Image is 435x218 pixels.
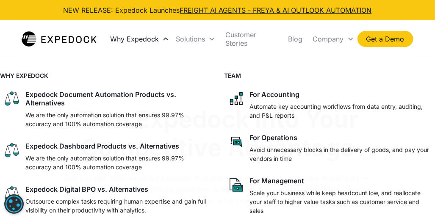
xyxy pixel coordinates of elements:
p: Outsource complex tasks requiring human expertise and gain full visibility on their productivity ... [25,197,208,215]
p: We are the only automation solution that ensures 99.97% accuracy and 100% automation coverage [25,110,208,128]
div: Company [310,20,357,58]
p: Avoid unnecessary blocks in the delivery of goods, and pay your vendors in time [250,145,432,163]
a: Blog [282,20,310,58]
a: home [22,30,97,47]
img: network like icon [228,90,245,107]
div: NEW RELEASE: Expedock Launches [64,5,372,15]
img: paper and bag icon [228,177,245,193]
div: Why Expedock [110,35,159,43]
div: For Accounting [250,90,300,99]
a: Get a Demo [357,31,413,47]
img: scale icon [3,185,20,202]
div: Solutions [176,35,205,43]
div: Expedock Document Automation Products vs. Alternatives [25,90,208,107]
p: Scale your business while keep headcount low, and reallocate your staff to higher value tasks suc... [250,188,432,215]
div: Solutions [172,20,219,58]
iframe: Chat Widget [393,177,435,218]
div: Why Expedock [107,20,172,58]
div: For Operations [250,133,298,142]
p: Automate key accounting workflows from data entry, auditing, and P&L reports [250,102,432,120]
img: Expedock Logo [22,30,97,47]
div: For Management [250,177,305,185]
a: Customer Stories [219,20,282,58]
div: Expedock Digital BPO vs. Alternatives [25,185,148,193]
img: scale icon [3,142,20,159]
img: scale icon [3,90,20,107]
div: Company [313,35,344,43]
img: rectangular chat bubble icon [228,133,245,150]
p: We are the only automation solution that ensures 99.97% accuracy and 100% automation coverage [25,154,208,171]
a: FREIGHT AI AGENTS - FREYA & AI OUTLOOK AUTOMATION [180,6,372,14]
div: Expedock Dashboard Products vs. Alternatives [25,142,179,150]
